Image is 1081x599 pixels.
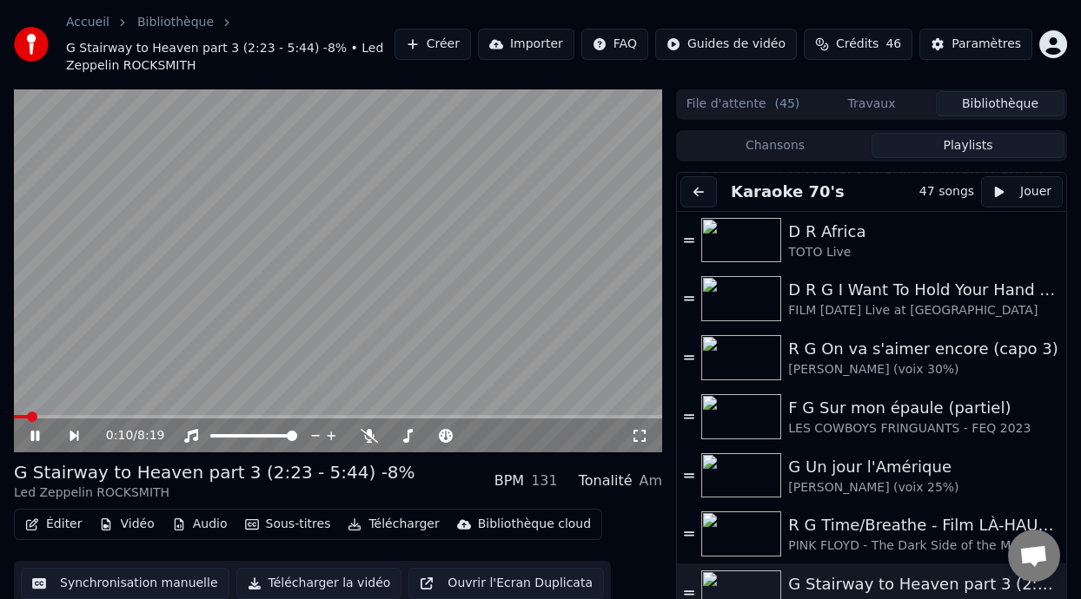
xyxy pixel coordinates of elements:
[494,471,524,491] div: BPM
[919,29,1032,60] button: Paramètres
[804,29,912,60] button: Crédits46
[238,512,338,536] button: Sous-titres
[106,427,133,444] span: 0:10
[679,91,807,116] button: File d'attente
[1008,530,1060,582] div: Ouvrir le chat
[724,180,852,204] button: Karaoke 70's
[788,537,1059,555] div: PINK FLOYD - The Dark Side of the Moon
[936,91,1064,116] button: Bibliothèque
[788,396,1059,420] div: F G Sur mon épaule (partiel)
[579,471,633,491] div: Tonalité
[788,278,1059,302] div: D R G I Want To Hold Your Hand ON DANSE
[581,29,648,60] button: FAQ
[788,302,1059,319] div: FILM [DATE] Live at [GEOGRAPHIC_DATA]
[341,512,446,536] button: Télécharger
[66,14,395,75] nav: breadcrumb
[788,244,1059,261] div: TOTO Live
[66,40,395,75] span: G Stairway to Heaven part 3 (2:23 - 5:44) -8% • Led Zeppelin ROCKSMITH
[106,427,148,444] div: /
[66,14,109,31] a: Accueil
[395,29,471,60] button: Créer
[478,516,591,533] div: Bibliothèque cloud
[952,36,1021,53] div: Paramètres
[92,512,161,536] button: Vidéo
[788,220,1059,244] div: D R Africa
[137,427,164,444] span: 8:19
[18,512,89,536] button: Éditer
[655,29,797,60] button: Guides de vidéo
[836,36,879,53] span: Crédits
[807,91,936,116] button: Travaux
[788,420,1059,438] div: LES COWBOYS FRINGUANTS - FEQ 2023
[872,133,1064,158] button: Playlists
[21,568,229,599] button: Synchronisation manuelle
[788,479,1059,497] div: [PERSON_NAME] (voix 25%)
[165,512,235,536] button: Audio
[788,337,1059,361] div: R G On va s'aimer encore (capo 3)
[14,27,49,62] img: youka
[408,568,604,599] button: Ouvrir l'Ecran Duplicata
[885,36,901,53] span: 46
[788,513,1059,537] div: R G Time/Breathe - Film LÀ-HAUT (UP Pixar Disney) 0:21 - [PERSON_NAME] & [PERSON_NAME] story
[639,471,662,491] div: Am
[137,14,214,31] a: Bibliothèque
[14,460,415,484] div: G Stairway to Heaven part 3 (2:23 - 5:44) -8%
[788,572,1059,596] div: G Stairway to Heaven part 3 (2:23 - 5:44) -8%
[788,455,1059,479] div: G Un jour l'Amérique
[236,568,402,599] button: Télécharger la vidéo
[919,183,974,201] div: 47 songs
[478,29,574,60] button: Importer
[14,484,415,502] div: Led Zeppelin ROCKSMITH
[788,361,1059,378] div: [PERSON_NAME] (voix 30%)
[531,471,558,491] div: 131
[775,95,800,113] span: ( 45 )
[679,133,872,158] button: Chansons
[981,176,1063,207] button: Jouer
